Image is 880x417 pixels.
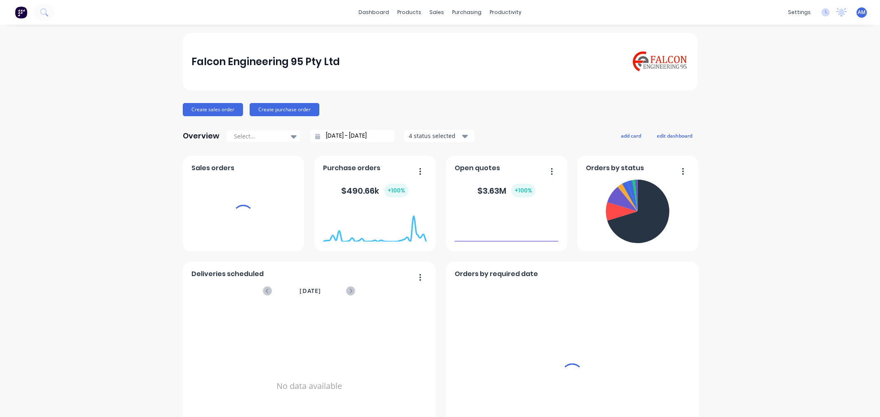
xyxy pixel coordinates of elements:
a: dashboard [354,6,393,19]
img: Falcon Engineering 95 Pty Ltd [631,50,689,73]
div: settings [784,6,815,19]
div: 4 status selected [409,131,461,140]
div: purchasing [448,6,486,19]
div: sales [425,6,448,19]
div: + 100 % [511,184,536,197]
div: Overview [183,128,219,144]
button: 4 status selected [404,130,474,142]
button: edit dashboard [651,130,698,141]
div: productivity [486,6,526,19]
span: Deliveries scheduled [191,269,264,279]
div: Falcon Engineering 95 Pty Ltd [191,54,340,70]
span: [DATE] [300,286,321,295]
button: Create sales order [183,103,243,116]
div: products [393,6,425,19]
span: AM [858,9,866,16]
span: Purchase orders [323,163,380,173]
div: $ 3.63M [477,184,536,197]
div: + 100 % [384,184,408,197]
span: Sales orders [191,163,234,173]
div: $ 490.66k [341,184,408,197]
img: Factory [15,6,27,19]
span: Orders by status [586,163,644,173]
button: Create purchase order [250,103,319,116]
button: add card [616,130,646,141]
span: Open quotes [455,163,500,173]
